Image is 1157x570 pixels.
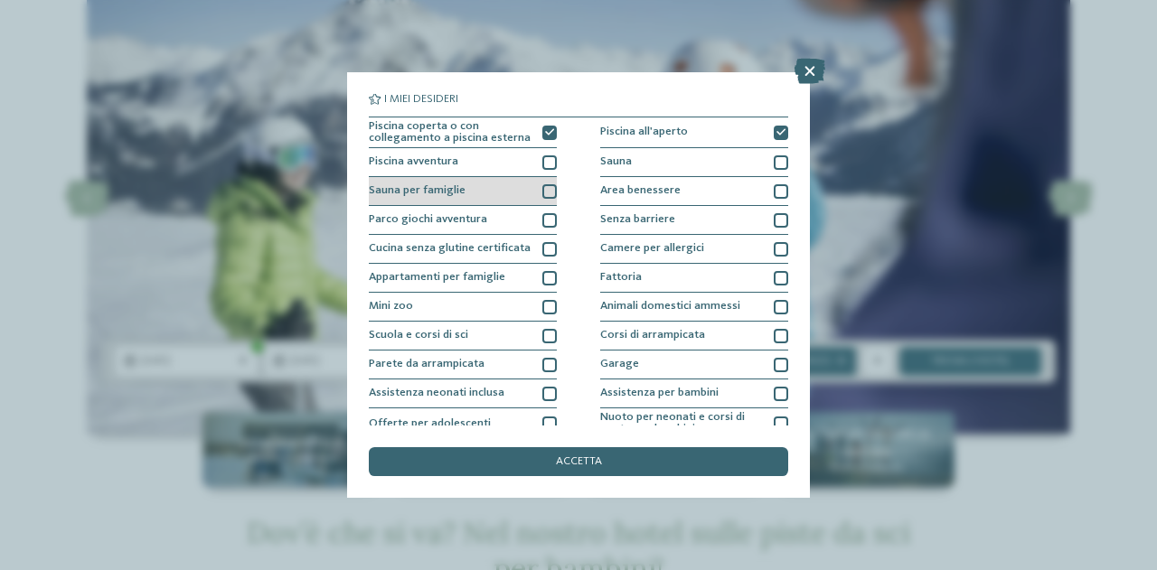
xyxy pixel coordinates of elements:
span: Sauna [600,156,632,168]
span: Animali domestici ammessi [600,301,740,313]
span: Parco giochi avventura [369,214,487,226]
span: Piscina all'aperto [600,126,688,138]
span: Camere per allergici [600,243,704,255]
span: Fattoria [600,272,642,284]
span: Parete da arrampicata [369,359,484,370]
span: Area benessere [600,185,681,197]
span: Mini zoo [369,301,413,313]
span: accetta [556,456,602,468]
span: Piscina avventura [369,156,458,168]
span: Offerte per adolescenti [369,418,491,430]
span: I miei desideri [384,94,458,106]
span: Appartamenti per famiglie [369,272,505,284]
span: Cucina senza glutine certificata [369,243,531,255]
span: Corsi di arrampicata [600,330,705,341]
span: Scuola e corsi di sci [369,330,468,341]
span: Senza barriere [600,214,675,226]
span: Assistenza neonati inclusa [369,388,504,399]
span: Nuoto per neonati e corsi di nuoto per bambini [600,412,763,435]
span: Sauna per famiglie [369,185,466,197]
span: Assistenza per bambini [600,388,719,399]
span: Garage [600,359,639,370]
span: Piscina coperta o con collegamento a piscina esterna [369,121,531,145]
